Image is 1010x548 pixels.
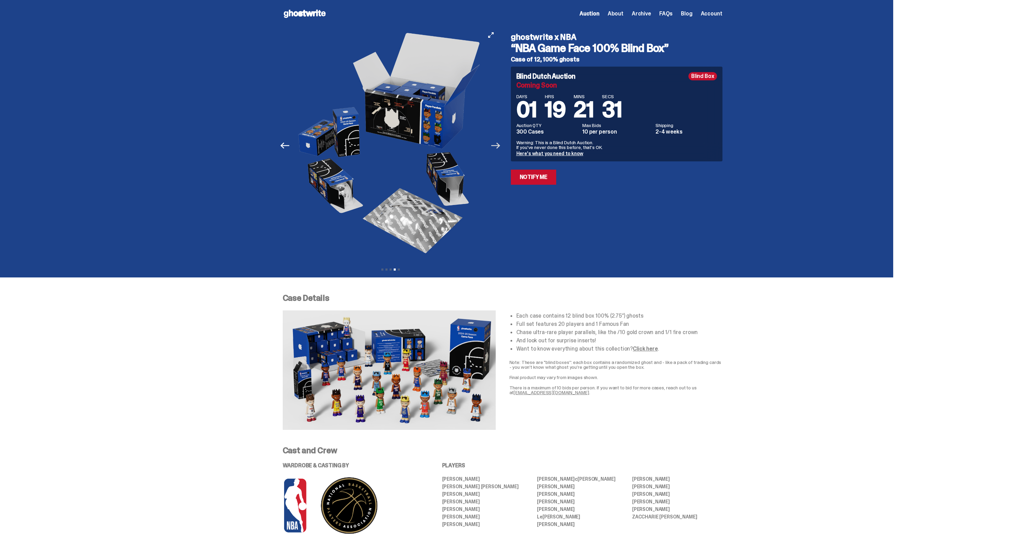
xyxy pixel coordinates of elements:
li: [PERSON_NAME] [632,499,722,504]
a: Archive [632,11,651,16]
a: Account [701,11,722,16]
h4: Blind Dutch Auction [516,73,575,80]
span: 21 [574,95,594,124]
span: DAYS [516,94,537,99]
button: Previous [278,138,293,153]
li: [PERSON_NAME] [PERSON_NAME] [537,477,627,481]
img: NBA-Case-Details.png [283,310,496,430]
img: NBA%20and%20PA%20logo%20for%20PDP-04.png [283,477,403,535]
a: Notify Me [511,170,557,185]
li: [PERSON_NAME] [442,507,532,512]
a: [EMAIL_ADDRESS][DOMAIN_NAME] [514,389,589,396]
li: [PERSON_NAME] [537,492,627,496]
li: [PERSON_NAME] [PERSON_NAME] [442,484,532,489]
div: Blind Box [688,72,717,80]
p: Case Details [283,294,722,302]
p: Warning: This is a Blind Dutch Auction. If you’ve never done this before, that’s OK. [516,140,717,150]
li: [PERSON_NAME] [632,477,722,481]
p: Note: These are "blind boxes”: each box contains a randomized ghost and - like a pack of trading ... [509,360,722,369]
span: c [575,476,577,482]
button: View slide 4 [394,269,396,271]
p: WARDROBE & CASTING BY [283,463,423,468]
li: [PERSON_NAME] [442,492,532,496]
li: [PERSON_NAME] [632,484,722,489]
button: Next [489,138,504,153]
button: View full-screen [487,31,495,39]
div: Coming Soon [516,82,717,89]
p: There is a maximum of 10 bids per person. If you want to bid for more cases, reach out to us at . [509,385,722,395]
li: Want to know everything about this collection? . [516,346,722,352]
li: And look out for surprise inserts! [516,338,722,343]
li: [PERSON_NAME] [537,507,627,512]
li: Chase ultra-rare player parallels, like the /10 gold crown and 1/1 fire crown [516,330,722,335]
li: [PERSON_NAME] [537,499,627,504]
button: View slide 5 [398,269,400,271]
h4: ghostwrite x NBA [511,33,722,41]
span: HRS [545,94,565,99]
dt: Auction QTY [516,123,579,128]
span: 31 [602,95,622,124]
li: [PERSON_NAME] [632,507,722,512]
li: Full set features 20 players and 1 Famous Fan [516,321,722,327]
button: View slide 3 [390,269,392,271]
span: e [540,514,542,520]
a: FAQs [659,11,673,16]
p: Cast and Crew [283,446,722,455]
h3: “NBA Game Face 100% Blind Box” [511,43,722,54]
p: Final product may vary from images shown. [509,375,722,380]
li: [PERSON_NAME] [442,499,532,504]
dd: 300 Cases [516,129,579,135]
li: [PERSON_NAME] [537,484,627,489]
li: [PERSON_NAME] [537,522,627,527]
span: 19 [545,95,565,124]
li: [PERSON_NAME] [442,522,532,527]
span: 01 [516,95,537,124]
button: View slide 2 [385,269,388,271]
a: Auction [580,11,599,16]
li: ZACCHARIE [PERSON_NAME] [632,514,722,519]
li: [PERSON_NAME] [442,514,532,519]
p: PLAYERS [442,463,722,468]
h5: Case of 12, 100% ghosts [511,56,722,62]
dt: Max Bids [582,123,651,128]
a: Here's what you need to know [516,150,583,157]
button: View slide 1 [381,269,383,271]
img: NBA-Hero-4.png [296,27,485,264]
li: [PERSON_NAME] [442,477,532,481]
li: Each case contains 12 blind box 100% (2.75”) ghosts [516,313,722,319]
dd: 2-4 weeks [655,129,717,135]
a: About [608,11,624,16]
li: [PERSON_NAME] [632,492,722,496]
li: L [PERSON_NAME] [537,514,627,519]
a: Blog [681,11,692,16]
span: SECS [602,94,622,99]
a: Click here [633,345,658,352]
dt: Shipping [655,123,717,128]
span: MINS [574,94,594,99]
dd: 10 per person [582,129,651,135]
